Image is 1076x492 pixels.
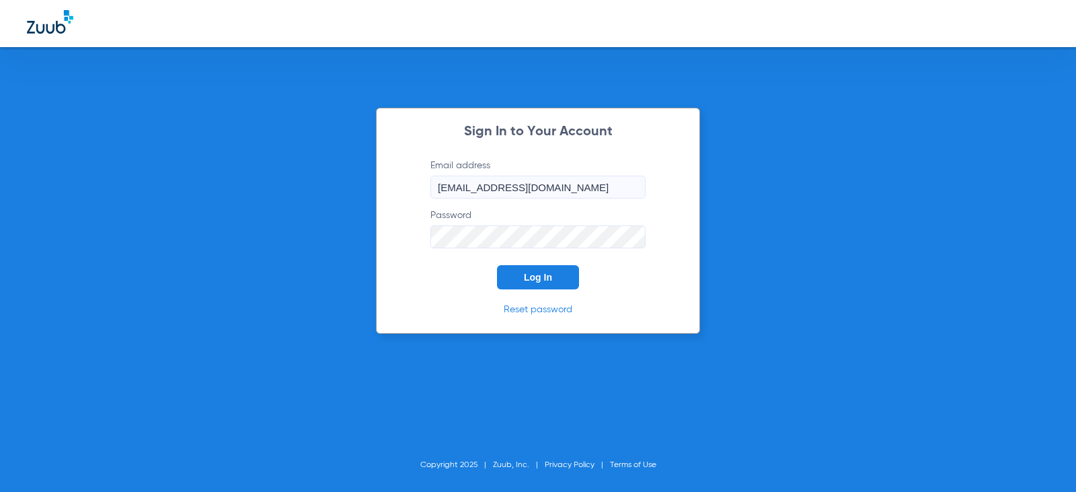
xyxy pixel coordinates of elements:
[430,209,646,248] label: Password
[545,461,594,469] a: Privacy Policy
[493,458,545,472] li: Zuub, Inc.
[504,305,572,314] a: Reset password
[430,159,646,199] label: Email address
[420,458,493,472] li: Copyright 2025
[497,265,579,289] button: Log In
[610,461,656,469] a: Terms of Use
[27,10,73,34] img: Zuub Logo
[524,272,552,283] span: Log In
[430,225,646,248] input: Password
[430,176,646,199] input: Email address
[410,125,666,139] h2: Sign In to Your Account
